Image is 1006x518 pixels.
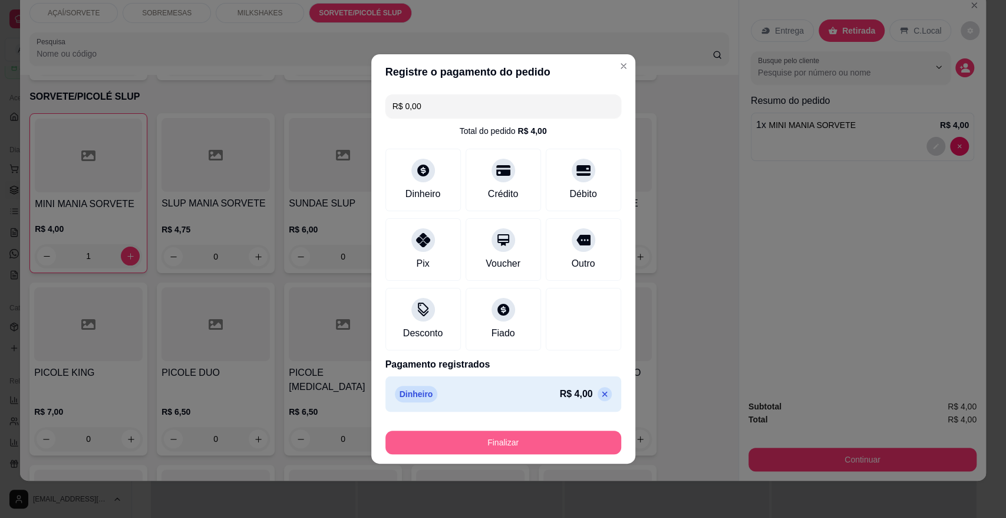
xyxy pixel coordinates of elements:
div: Desconto [403,326,443,340]
div: Fiado [491,326,514,340]
div: Crédito [488,187,519,201]
div: R$ 4,00 [517,125,546,137]
button: Finalizar [385,431,621,454]
div: Pix [416,257,429,271]
p: Pagamento registrados [385,358,621,372]
div: Dinheiro [405,187,441,201]
button: Close [614,57,633,76]
div: Voucher [486,257,520,271]
div: Total do pedido [459,125,546,137]
div: Outro [571,257,595,271]
p: R$ 4,00 [559,387,592,401]
header: Registre o pagamento do pedido [371,54,635,90]
input: Ex.: hambúrguer de cordeiro [392,94,614,118]
p: Dinheiro [395,386,438,402]
div: Débito [569,187,596,201]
